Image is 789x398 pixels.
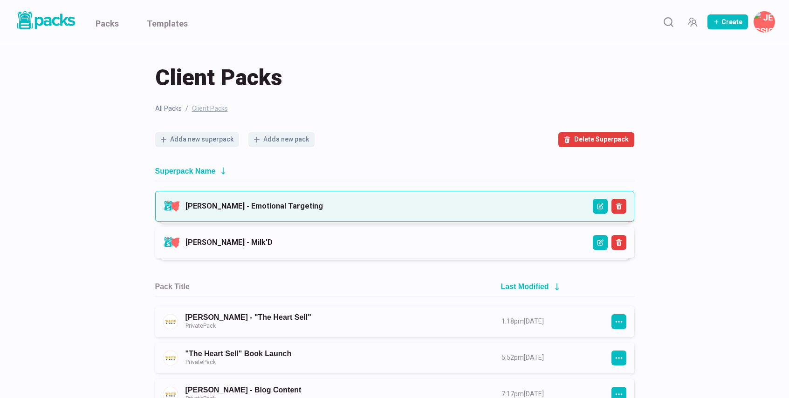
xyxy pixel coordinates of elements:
button: Jessica Noel [754,11,775,33]
img: Packs logo [14,9,77,31]
button: Delete Superpack [611,199,626,214]
button: Edit [593,199,608,214]
a: All Packs [155,104,182,114]
button: Create Pack [707,14,748,29]
button: Edit [593,235,608,250]
nav: breadcrumb [155,104,634,114]
button: Search [659,13,678,31]
a: Packs logo [14,9,77,34]
span: Client Packs [155,63,282,93]
button: Manage Team Invites [683,13,702,31]
span: Client Packs [192,104,228,114]
button: Delete Superpack [558,132,634,147]
button: Delete Superpack [611,235,626,250]
h2: Pack Title [155,282,190,291]
h2: Superpack Name [155,167,216,175]
button: Adda new pack [248,132,315,147]
span: / [185,104,188,114]
h2: Last Modified [501,282,549,291]
button: Adda new superpack [155,132,239,147]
